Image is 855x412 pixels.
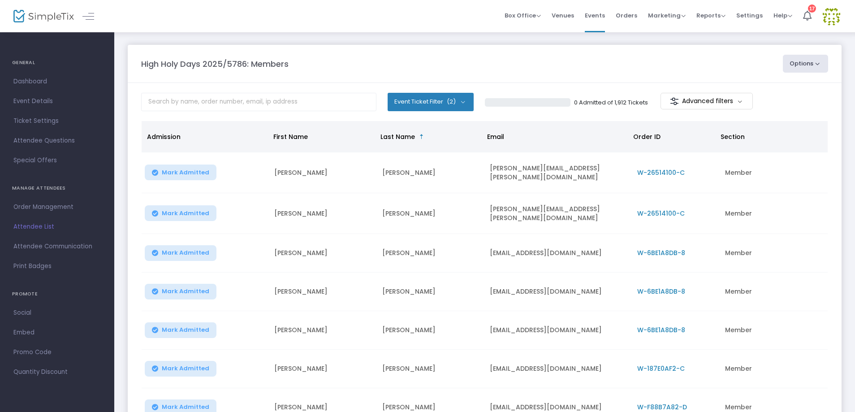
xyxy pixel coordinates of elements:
td: [EMAIL_ADDRESS][DOMAIN_NAME] [484,273,631,311]
td: Member [720,350,828,388]
td: Member [720,311,828,350]
span: Embed [13,327,101,338]
span: Order Management [13,201,101,213]
td: [PERSON_NAME][EMAIL_ADDRESS][PERSON_NAME][DOMAIN_NAME] [484,152,631,193]
span: Help [773,11,792,20]
span: Events [585,4,605,27]
button: Mark Admitted [145,245,216,261]
span: W-26514100-C [637,168,685,177]
span: Social [13,307,101,319]
td: [EMAIL_ADDRESS][DOMAIN_NAME] [484,311,631,350]
span: Orders [616,4,637,27]
td: [PERSON_NAME][EMAIL_ADDRESS][PERSON_NAME][DOMAIN_NAME] [484,193,631,234]
td: Member [720,193,828,234]
div: 17 [808,4,816,13]
button: Mark Admitted [145,205,216,221]
span: Marketing [648,11,686,20]
span: (2) [447,98,456,105]
span: Section [721,132,745,141]
td: [PERSON_NAME] [269,350,377,388]
td: [PERSON_NAME] [377,234,485,273]
span: Last Name [380,132,415,141]
td: [PERSON_NAME] [269,193,377,234]
span: Mark Admitted [162,326,209,334]
span: Mark Admitted [162,288,209,295]
span: W-6BE1A8DB-8 [637,325,685,334]
td: Member [720,152,828,193]
span: Promo Code [13,347,101,358]
span: Ticket Settings [13,115,101,127]
span: Special Offers [13,155,101,166]
span: Admission [147,132,181,141]
span: Event Details [13,95,101,107]
span: Mark Admitted [162,249,209,256]
span: Attendee Questions [13,135,101,147]
span: Order ID [633,132,661,141]
td: [PERSON_NAME] [377,152,485,193]
span: Sortable [418,133,425,140]
td: [PERSON_NAME] [269,152,377,193]
td: Member [720,234,828,273]
span: W-26514100-C [637,209,685,218]
span: Attendee List [13,221,101,233]
h4: MANAGE ATTENDEES [12,179,102,197]
span: Print Badges [13,260,101,272]
button: Options [783,55,829,73]
td: [PERSON_NAME] [269,273,377,311]
h4: GENERAL [12,54,102,72]
input: Search by name, order number, email, ip address [141,93,376,111]
img: filter [670,97,679,106]
td: [EMAIL_ADDRESS][DOMAIN_NAME] [484,350,631,388]
button: Mark Admitted [145,322,216,338]
span: First Name [273,132,308,141]
span: Dashboard [13,76,101,87]
td: [PERSON_NAME] [377,193,485,234]
td: [PERSON_NAME] [269,311,377,350]
span: W-187E0AF2-C [637,364,685,373]
td: [PERSON_NAME] [269,234,377,273]
td: [PERSON_NAME] [377,350,485,388]
td: [PERSON_NAME] [377,311,485,350]
span: Settings [736,4,763,27]
button: Mark Admitted [145,284,216,299]
span: Mark Admitted [162,169,209,176]
p: 0 Admitted of 1,912 Tickets [574,98,648,107]
m-button: Advanced filters [661,93,753,109]
span: Mark Admitted [162,365,209,372]
span: Mark Admitted [162,210,209,217]
span: Venues [552,4,574,27]
m-panel-title: High Holy Days 2025/5786: Members [141,58,289,70]
span: Box Office [505,11,541,20]
span: Email [487,132,504,141]
td: [EMAIL_ADDRESS][DOMAIN_NAME] [484,234,631,273]
button: Mark Admitted [145,165,216,180]
span: Reports [696,11,725,20]
span: W-F88B7A82-D [637,403,687,412]
td: Member [720,273,828,311]
span: W-6BE1A8DB-8 [637,248,685,257]
td: [PERSON_NAME] [377,273,485,311]
button: Mark Admitted [145,361,216,377]
span: Attendee Communication [13,241,101,252]
h4: PROMOTE [12,285,102,303]
span: Mark Admitted [162,403,209,411]
span: W-6BE1A8DB-8 [637,287,685,296]
button: Event Ticket Filter(2) [388,93,474,111]
span: Quantity Discount [13,366,101,378]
